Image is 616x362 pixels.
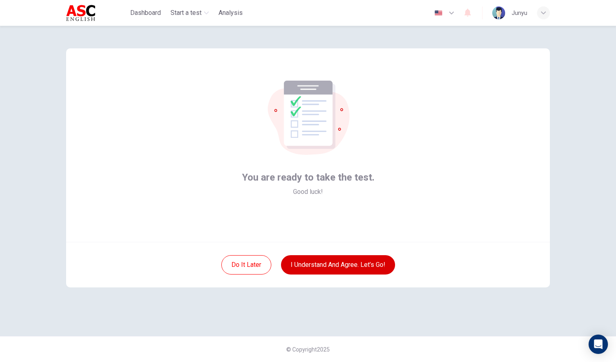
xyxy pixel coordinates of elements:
[293,187,323,197] span: Good luck!
[66,5,108,21] img: ASC English logo
[512,8,527,18] div: Junyu
[167,6,212,20] button: Start a test
[286,346,330,353] span: © Copyright 2025
[127,6,164,20] button: Dashboard
[433,10,443,16] img: en
[492,6,505,19] img: Profile picture
[242,171,375,184] span: You are ready to take the test.
[221,255,271,275] button: Do it later
[589,335,608,354] div: Open Intercom Messenger
[130,8,161,18] span: Dashboard
[171,8,202,18] span: Start a test
[281,255,395,275] button: I understand and agree. Let’s go!
[215,6,246,20] button: Analysis
[219,8,243,18] span: Analysis
[66,5,127,21] a: ASC English logo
